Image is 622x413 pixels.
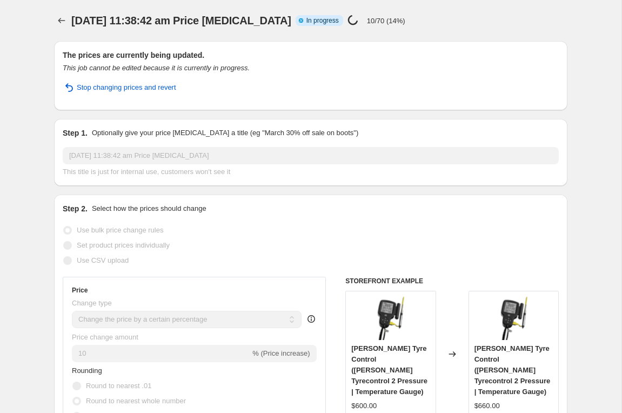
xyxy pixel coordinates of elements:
[86,397,186,405] span: Round to nearest whole number
[92,203,206,214] p: Select how the prices should change
[72,345,250,362] input: -15
[63,128,88,138] h2: Step 1.
[72,333,138,341] span: Price change amount
[63,64,250,72] i: This job cannot be edited because it is currently in progress.
[474,344,551,396] span: [PERSON_NAME] Tyre Control ([PERSON_NAME] Tyrecontrol 2 Pressure | Temperature Gauge)
[92,128,358,138] p: Optionally give your price [MEDICAL_DATA] a title (eg "March 30% off sale on boots")
[351,344,427,396] span: [PERSON_NAME] Tyre Control ([PERSON_NAME] Tyrecontrol 2 Pressure | Temperature Gauge)
[252,349,310,357] span: % (Price increase)
[369,297,412,340] img: OaJAjFktSDaReiicZtUF_T.A1910_80x.png
[72,299,112,307] span: Change type
[63,50,559,61] h2: The prices are currently being updated.
[63,203,88,214] h2: Step 2.
[77,241,170,249] span: Set product prices individually
[77,82,176,93] span: Stop changing prices and revert
[77,226,163,234] span: Use bulk price change rules
[306,314,317,324] div: help
[72,286,88,295] h3: Price
[345,277,559,285] h6: STOREFRONT EXAMPLE
[306,16,339,25] span: In progress
[77,256,129,264] span: Use CSV upload
[56,79,183,96] button: Stop changing prices and revert
[72,367,102,375] span: Rounding
[71,15,291,26] span: [DATE] 11:38:42 am Price [MEDICAL_DATA]
[367,17,405,25] p: 10/70 (14%)
[63,168,230,176] span: This title is just for internal use, customers won't see it
[54,13,69,28] button: Price change jobs
[474,401,500,411] div: $660.00
[492,297,535,340] img: OaJAjFktSDaReiicZtUF_T.A1910_80x.png
[86,382,151,390] span: Round to nearest .01
[63,147,559,164] input: 30% off holiday sale
[351,401,377,411] div: $600.00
